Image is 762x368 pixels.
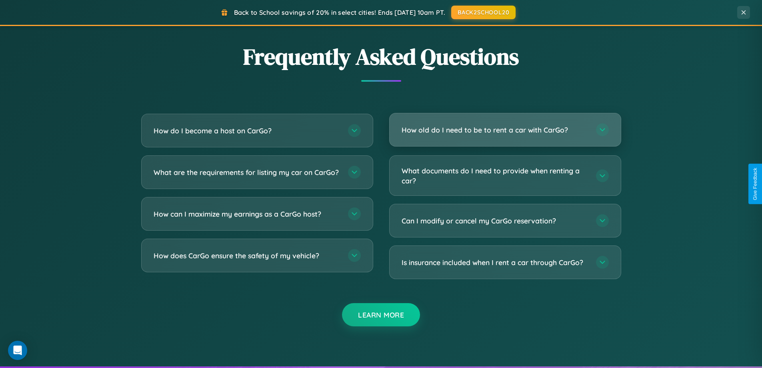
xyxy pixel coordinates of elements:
h3: What documents do I need to provide when renting a car? [402,166,588,185]
div: Give Feedback [752,168,758,200]
h3: Can I modify or cancel my CarGo reservation? [402,216,588,226]
div: Open Intercom Messenger [8,341,27,360]
button: Learn More [342,303,420,326]
h3: What are the requirements for listing my car on CarGo? [154,167,340,177]
h3: How old do I need to be to rent a car with CarGo? [402,125,588,135]
h3: How do I become a host on CarGo? [154,126,340,136]
h3: Is insurance included when I rent a car through CarGo? [402,257,588,267]
span: Back to School savings of 20% in select cities! Ends [DATE] 10am PT. [234,8,445,16]
h3: How can I maximize my earnings as a CarGo host? [154,209,340,219]
button: BACK2SCHOOL20 [451,6,516,19]
h3: How does CarGo ensure the safety of my vehicle? [154,251,340,261]
h2: Frequently Asked Questions [141,41,621,72]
